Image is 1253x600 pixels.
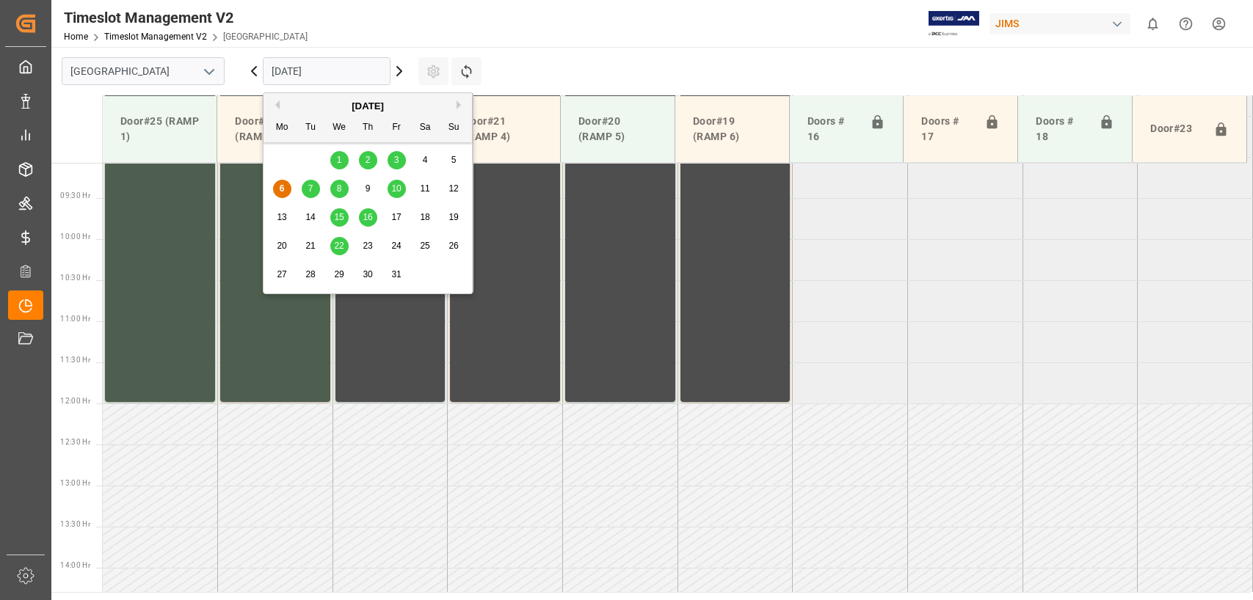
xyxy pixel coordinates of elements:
[915,108,978,150] div: Doors # 17
[115,108,205,150] div: Door#25 (RAMP 1)
[1144,115,1207,143] div: Door#23
[277,241,286,251] span: 20
[359,180,377,198] div: Choose Thursday, October 9th, 2025
[330,237,349,255] div: Choose Wednesday, October 22nd, 2025
[802,108,865,150] div: Doors # 16
[277,212,286,222] span: 13
[359,266,377,284] div: Choose Thursday, October 30th, 2025
[366,183,371,194] span: 9
[308,183,313,194] span: 7
[420,241,429,251] span: 25
[388,237,406,255] div: Choose Friday, October 24th, 2025
[330,119,349,137] div: We
[989,13,1130,34] div: JIMS
[302,119,320,137] div: Tu
[273,237,291,255] div: Choose Monday, October 20th, 2025
[394,155,399,165] span: 3
[416,208,435,227] div: Choose Saturday, October 18th, 2025
[305,241,315,251] span: 21
[334,269,344,279] span: 29
[337,183,342,194] span: 8
[1030,108,1093,150] div: Doors # 18
[64,7,308,29] div: Timeslot Management V2
[359,119,377,137] div: Th
[60,233,90,241] span: 10:00 Hr
[448,183,458,194] span: 12
[330,180,349,198] div: Choose Wednesday, October 8th, 2025
[305,212,315,222] span: 14
[416,119,435,137] div: Sa
[104,32,207,42] a: Timeslot Management V2
[359,208,377,227] div: Choose Thursday, October 16th, 2025
[302,208,320,227] div: Choose Tuesday, October 14th, 2025
[388,151,406,169] div: Choose Friday, October 3rd, 2025
[457,100,465,109] button: Next Month
[305,269,315,279] span: 28
[416,180,435,198] div: Choose Saturday, October 11th, 2025
[445,208,463,227] div: Choose Sunday, October 19th, 2025
[420,212,429,222] span: 18
[271,100,280,109] button: Previous Month
[448,241,458,251] span: 26
[420,183,429,194] span: 11
[302,180,320,198] div: Choose Tuesday, October 7th, 2025
[330,151,349,169] div: Choose Wednesday, October 1st, 2025
[302,237,320,255] div: Choose Tuesday, October 21st, 2025
[60,191,90,200] span: 09:30 Hr
[391,212,401,222] span: 17
[60,438,90,446] span: 12:30 Hr
[391,241,401,251] span: 24
[363,241,372,251] span: 23
[359,237,377,255] div: Choose Thursday, October 23rd, 2025
[273,208,291,227] div: Choose Monday, October 13th, 2025
[416,151,435,169] div: Choose Saturday, October 4th, 2025
[64,32,88,42] a: Home
[330,208,349,227] div: Choose Wednesday, October 15th, 2025
[391,269,401,279] span: 31
[445,237,463,255] div: Choose Sunday, October 26th, 2025
[573,108,663,150] div: Door#20 (RAMP 5)
[60,315,90,323] span: 11:00 Hr
[445,151,463,169] div: Choose Sunday, October 5th, 2025
[302,266,320,284] div: Choose Tuesday, October 28th, 2025
[388,266,406,284] div: Choose Friday, October 31st, 2025
[337,155,342,165] span: 1
[60,356,90,364] span: 11:30 Hr
[1169,7,1202,40] button: Help Center
[388,119,406,137] div: Fr
[448,212,458,222] span: 19
[388,180,406,198] div: Choose Friday, October 10th, 2025
[388,208,406,227] div: Choose Friday, October 17th, 2025
[268,146,468,289] div: month 2025-10
[1136,7,1169,40] button: show 0 new notifications
[273,266,291,284] div: Choose Monday, October 27th, 2025
[60,274,90,282] span: 10:30 Hr
[62,57,225,85] input: Type to search/select
[330,266,349,284] div: Choose Wednesday, October 29th, 2025
[277,269,286,279] span: 27
[416,237,435,255] div: Choose Saturday, October 25th, 2025
[363,269,372,279] span: 30
[60,561,90,569] span: 14:00 Hr
[60,520,90,528] span: 13:30 Hr
[280,183,285,194] span: 6
[197,60,219,83] button: open menu
[60,397,90,405] span: 12:00 Hr
[687,108,777,150] div: Door#19 (RAMP 6)
[366,155,371,165] span: 2
[445,180,463,198] div: Choose Sunday, October 12th, 2025
[263,57,391,85] input: DD.MM.YYYY
[458,108,548,150] div: Door#21 (RAMP 4)
[273,180,291,198] div: Choose Monday, October 6th, 2025
[929,11,979,37] img: Exertis%20JAM%20-%20Email%20Logo.jpg_1722504956.jpg
[391,183,401,194] span: 10
[229,108,319,150] div: Door#24 (RAMP 2)
[359,151,377,169] div: Choose Thursday, October 2nd, 2025
[334,212,344,222] span: 15
[989,10,1136,37] button: JIMS
[334,241,344,251] span: 22
[273,119,291,137] div: Mo
[451,155,457,165] span: 5
[264,99,472,114] div: [DATE]
[363,212,372,222] span: 16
